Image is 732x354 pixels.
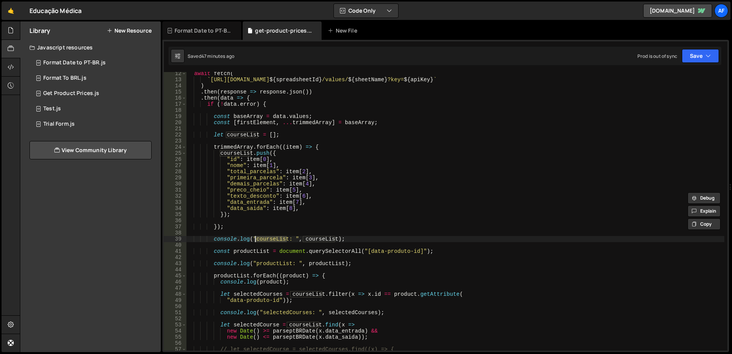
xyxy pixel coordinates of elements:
[164,205,186,211] div: 34
[164,144,186,150] div: 24
[164,340,186,346] div: 56
[29,141,152,159] a: View Community Library
[29,116,161,132] div: 17033/45705.js
[164,70,186,77] div: 12
[164,334,186,340] div: 55
[688,192,721,204] button: Debug
[164,120,186,126] div: 20
[637,53,677,59] div: Prod is out of sync
[164,199,186,205] div: 33
[107,28,152,34] button: New Resource
[164,169,186,175] div: 28
[201,53,234,59] div: 47 minutes ago
[164,95,186,101] div: 16
[255,27,312,34] div: get-product-prices.js
[164,132,186,138] div: 22
[164,316,186,322] div: 52
[29,6,82,15] div: Educação Médica
[164,236,186,242] div: 39
[164,113,186,120] div: 19
[29,101,161,116] div: 17033/34101.js
[164,254,186,261] div: 42
[334,4,398,18] button: Code Only
[164,162,186,169] div: 27
[688,218,721,230] button: Copy
[164,77,186,83] div: 13
[29,86,161,101] div: 17033/47027.js
[43,105,61,112] div: Test.js
[164,181,186,187] div: 30
[164,248,186,254] div: 41
[328,27,360,34] div: New File
[714,4,728,18] a: Af
[164,328,186,334] div: 54
[164,230,186,236] div: 38
[188,53,234,59] div: Saved
[164,291,186,297] div: 48
[164,261,186,267] div: 43
[164,107,186,113] div: 18
[164,285,186,291] div: 47
[164,303,186,310] div: 50
[43,59,106,66] div: Format Date to PT-BR.js
[164,297,186,303] div: 49
[29,70,161,86] div: 17033/46880.js
[164,138,186,144] div: 23
[164,267,186,273] div: 44
[682,49,719,63] button: Save
[164,224,186,230] div: 37
[164,346,186,352] div: 57
[164,273,186,279] div: 45
[20,40,161,55] div: Javascript resources
[164,89,186,95] div: 15
[688,205,721,217] button: Explain
[164,211,186,218] div: 35
[164,279,186,285] div: 46
[164,322,186,328] div: 53
[164,126,186,132] div: 21
[164,156,186,162] div: 26
[43,75,87,82] div: Format To BRL.js
[643,4,712,18] a: [DOMAIN_NAME]
[164,101,186,107] div: 17
[164,310,186,316] div: 51
[2,2,20,20] a: 🤙
[164,242,186,248] div: 40
[164,175,186,181] div: 29
[164,193,186,199] div: 32
[29,26,50,35] h2: Library
[43,90,99,97] div: Get Product Prices.js
[164,150,186,156] div: 25
[164,187,186,193] div: 31
[175,27,232,34] div: Format Date to PT-BR.js
[43,121,75,128] div: Trial Form.js
[29,55,161,70] div: 17033/48226.js
[164,83,186,89] div: 14
[164,218,186,224] div: 36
